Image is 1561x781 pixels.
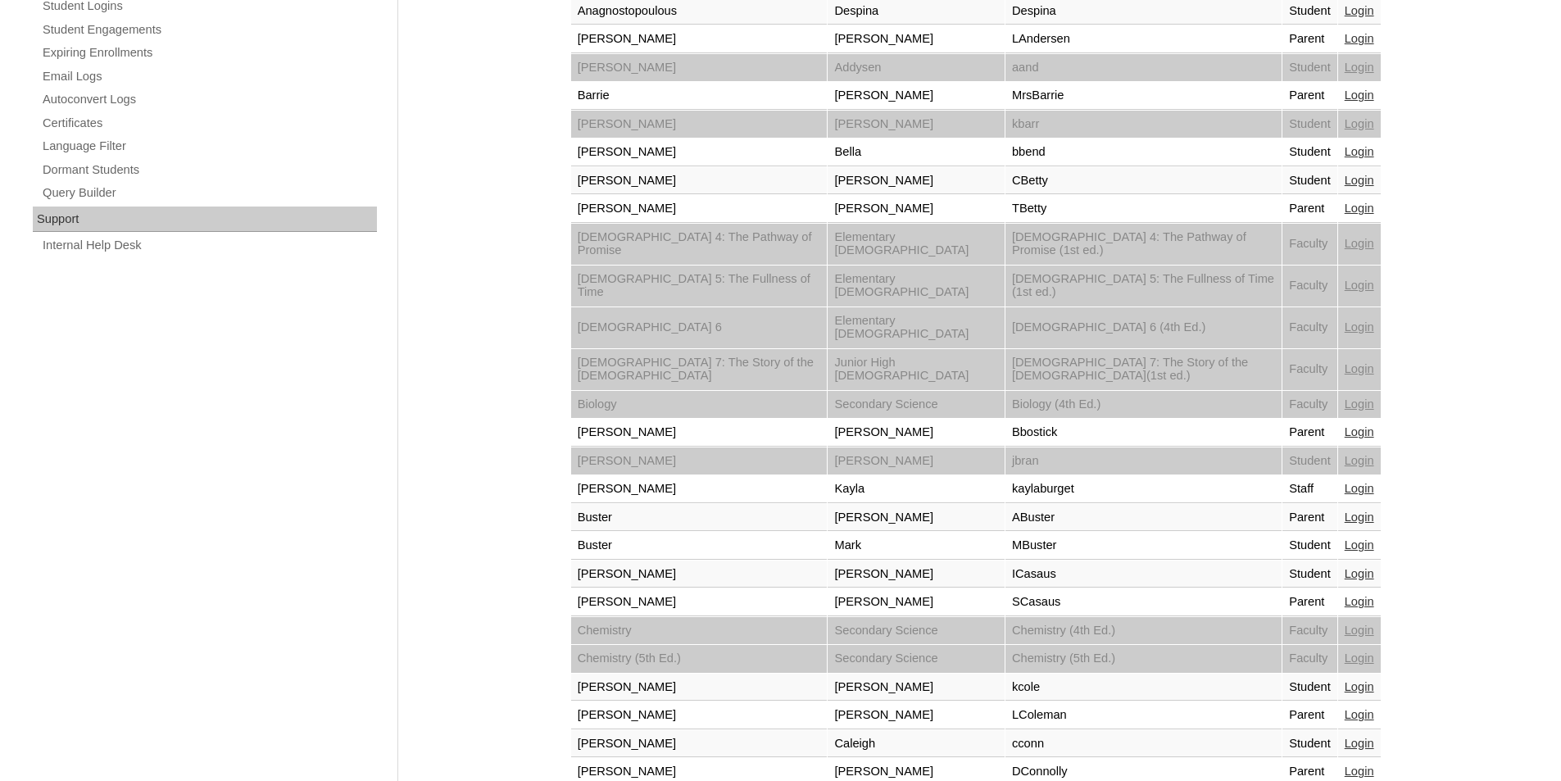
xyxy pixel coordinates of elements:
a: Login [1345,680,1374,693]
td: Mark [828,532,1004,560]
td: Barrie [571,82,828,110]
td: Staff [1282,475,1337,503]
td: Faculty [1282,617,1337,645]
a: Login [1345,567,1374,580]
a: Login [1345,511,1374,524]
a: Login [1345,279,1374,292]
td: Buster [571,532,828,560]
td: [PERSON_NAME] [571,25,828,53]
td: Buster [571,504,828,532]
td: [PERSON_NAME] [571,167,828,195]
a: Login [1345,32,1374,45]
a: Certificates [41,113,377,134]
td: [PERSON_NAME] [828,167,1004,195]
td: [DEMOGRAPHIC_DATA] 7: The Story of the [DEMOGRAPHIC_DATA](1st ed.) [1005,349,1282,390]
td: Faculty [1282,307,1337,348]
td: [PERSON_NAME] [828,561,1004,588]
td: Student [1282,167,1337,195]
td: Faculty [1282,391,1337,419]
td: [PERSON_NAME] [571,419,828,447]
a: Login [1345,397,1374,411]
a: Login [1345,362,1374,375]
td: [PERSON_NAME] [828,504,1004,532]
td: Secondary Science [828,645,1004,673]
td: SCasaus [1005,588,1282,616]
td: ICasaus [1005,561,1282,588]
td: Chemistry [571,617,828,645]
a: Query Builder [41,183,377,203]
td: Secondary Science [828,617,1004,645]
td: cconn [1005,730,1282,758]
td: Faculty [1282,349,1337,390]
td: Kayla [828,475,1004,503]
td: [PERSON_NAME] [571,195,828,223]
td: MrsBarrie [1005,82,1282,110]
td: bbend [1005,138,1282,166]
a: Login [1345,320,1374,334]
td: [PERSON_NAME] [571,138,828,166]
a: Login [1345,454,1374,467]
a: Login [1345,4,1374,17]
td: [DEMOGRAPHIC_DATA] 5: The Fullness of Time [571,266,828,306]
a: Login [1345,624,1374,637]
a: Login [1345,61,1374,74]
td: MBuster [1005,532,1282,560]
td: Secondary Science [828,391,1004,419]
td: Student [1282,561,1337,588]
a: Login [1345,174,1374,187]
a: Login [1345,765,1374,778]
td: Caleigh [828,730,1004,758]
td: [PERSON_NAME] [828,702,1004,729]
td: Student [1282,447,1337,475]
td: [PERSON_NAME] [571,588,828,616]
a: Login [1345,425,1374,438]
td: Parent [1282,82,1337,110]
td: [PERSON_NAME] [828,25,1004,53]
a: Login [1345,538,1374,552]
td: [PERSON_NAME] [571,111,828,138]
td: Student [1282,730,1337,758]
td: ABuster [1005,504,1282,532]
td: [DEMOGRAPHIC_DATA] 5: The Fullness of Time (1st ed.) [1005,266,1282,306]
td: Faculty [1282,645,1337,673]
td: Parent [1282,588,1337,616]
td: Chemistry (4th Ed.) [1005,617,1282,645]
td: Bbostick [1005,419,1282,447]
td: Chemistry (5th Ed.) [571,645,828,673]
td: [DEMOGRAPHIC_DATA] 4: The Pathway of Promise (1st ed.) [1005,224,1282,265]
td: [PERSON_NAME] [571,730,828,758]
td: Biology (4th Ed.) [1005,391,1282,419]
td: Elementary [DEMOGRAPHIC_DATA] [828,224,1004,265]
td: [PERSON_NAME] [828,674,1004,702]
td: LColeman [1005,702,1282,729]
a: Internal Help Desk [41,235,377,256]
td: Parent [1282,702,1337,729]
a: Language Filter [41,136,377,157]
td: kcole [1005,674,1282,702]
td: Junior High [DEMOGRAPHIC_DATA] [828,349,1004,390]
td: [PERSON_NAME] [828,111,1004,138]
td: [PERSON_NAME] [571,702,828,729]
a: Login [1345,145,1374,158]
td: [PERSON_NAME] [828,82,1004,110]
td: CBetty [1005,167,1282,195]
td: [PERSON_NAME] [571,475,828,503]
td: [PERSON_NAME] [828,195,1004,223]
td: [DEMOGRAPHIC_DATA] 6 [571,307,828,348]
td: [PERSON_NAME] [571,561,828,588]
a: Login [1345,652,1374,665]
td: jbran [1005,447,1282,475]
td: Chemistry (5th Ed.) [1005,645,1282,673]
td: [PERSON_NAME] [571,54,828,82]
td: Student [1282,111,1337,138]
td: Biology [571,391,828,419]
a: Login [1345,89,1374,102]
a: Email Logs [41,66,377,87]
td: Student [1282,138,1337,166]
a: Login [1345,595,1374,608]
a: Login [1345,117,1374,130]
td: Student [1282,532,1337,560]
a: Login [1345,737,1374,750]
td: Elementary [DEMOGRAPHIC_DATA] [828,307,1004,348]
td: [DEMOGRAPHIC_DATA] 4: The Pathway of Promise [571,224,828,265]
